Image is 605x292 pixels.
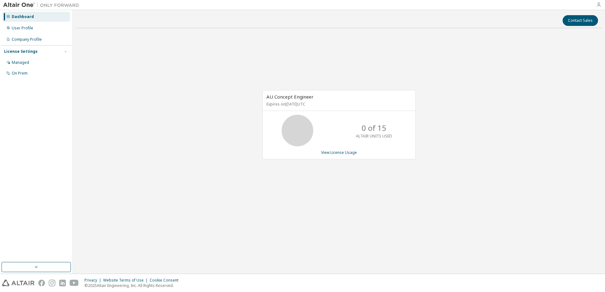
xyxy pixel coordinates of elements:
[103,278,150,283] div: Website Terms of Use
[49,280,55,286] img: instagram.svg
[12,37,42,42] div: Company Profile
[356,133,392,139] p: ALTAIR UNITS USED
[84,283,182,288] p: © 2025 Altair Engineering, Inc. All Rights Reserved.
[563,15,598,26] button: Contact Sales
[84,278,103,283] div: Privacy
[150,278,182,283] div: Cookie Consent
[70,280,79,286] img: youtube.svg
[38,280,45,286] img: facebook.svg
[362,123,386,133] p: 0 of 15
[12,71,28,76] div: On Prem
[266,101,410,107] p: Expires on [DATE] UTC
[3,2,82,8] img: Altair One
[2,280,34,286] img: altair_logo.svg
[59,280,66,286] img: linkedin.svg
[321,150,357,155] a: View License Usage
[12,14,34,19] div: Dashboard
[12,60,29,65] div: Managed
[4,49,38,54] div: License Settings
[266,94,314,100] span: AU Concept Engineer
[12,26,33,31] div: User Profile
